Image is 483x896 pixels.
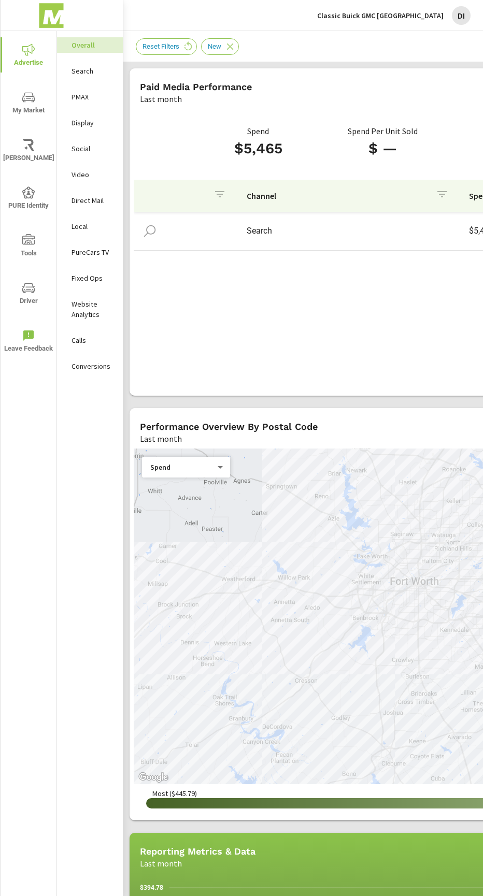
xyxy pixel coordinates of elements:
[57,193,123,208] div: Direct Mail
[57,167,123,182] div: Video
[140,857,182,870] p: Last month
[320,126,445,136] p: Spend Per Unit Sold
[196,126,320,136] p: Spend
[57,63,123,79] div: Search
[57,270,123,286] div: Fixed Ops
[72,40,115,50] p: Overall
[57,141,123,156] div: Social
[136,42,186,50] span: Reset Filters
[72,169,115,180] p: Video
[140,884,163,891] text: $394.78
[57,89,123,105] div: PMAX
[57,115,123,131] div: Display
[140,81,252,92] h5: Paid Media Performance
[72,143,115,154] p: Social
[247,191,428,201] p: Channel
[72,221,115,232] p: Local
[72,247,115,257] p: PureCars TV
[317,11,444,20] p: Classic Buick GMC [GEOGRAPHIC_DATA]
[4,234,53,259] span: Tools
[72,118,115,128] p: Display
[72,273,115,283] p: Fixed Ops
[57,244,123,260] div: PureCars TV
[4,329,53,355] span: Leave Feedback
[4,91,53,117] span: My Market
[140,846,255,857] h5: Reporting Metrics & Data
[320,140,445,157] h3: $ —
[72,92,115,102] p: PMAX
[57,219,123,234] div: Local
[142,223,158,239] img: icon-search.svg
[140,432,182,445] p: Last month
[202,42,228,50] span: New
[136,771,171,784] a: Open this area in Google Maps (opens a new window)
[72,335,115,345] p: Calls
[57,358,123,374] div: Conversions
[4,139,53,164] span: [PERSON_NAME]
[140,421,318,432] h5: Performance Overview By Postal Code
[57,37,123,53] div: Overall
[140,93,182,105] p: Last month
[136,38,197,55] div: Reset Filters
[196,140,320,157] h3: $5,465
[238,218,461,244] td: Search
[201,38,239,55] div: New
[72,195,115,206] p: Direct Mail
[72,361,115,371] p: Conversions
[452,6,471,25] div: DI
[72,66,115,76] p: Search
[150,463,214,472] p: Spend
[57,296,123,322] div: Website Analytics
[152,789,197,798] p: Most ( $445.79 )
[142,463,222,472] div: Spend
[4,44,53,69] span: Advertise
[4,282,53,307] span: Driver
[72,299,115,320] p: Website Analytics
[4,186,53,212] span: PURE Identity
[57,333,123,348] div: Calls
[1,31,56,365] div: nav menu
[136,771,171,784] img: Google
